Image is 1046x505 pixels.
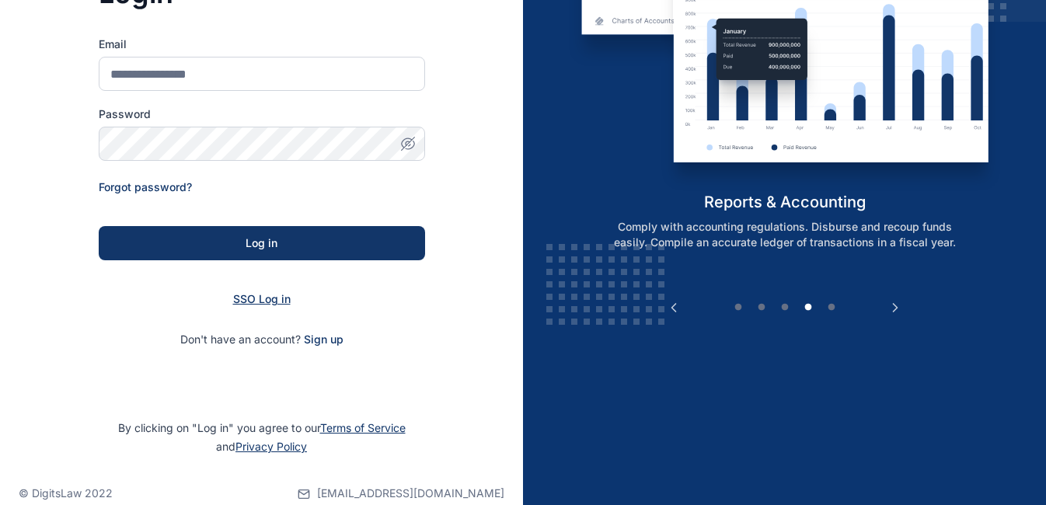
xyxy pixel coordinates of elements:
a: Forgot password? [99,180,192,193]
button: 3 [777,300,793,315]
button: Next [887,300,903,315]
a: Privacy Policy [235,440,307,453]
a: SSO Log in [233,292,291,305]
button: 2 [754,300,769,315]
label: Email [99,37,425,52]
label: Password [99,106,425,122]
div: Log in [124,235,400,251]
h5: reports & accounting [569,191,1000,213]
span: [EMAIL_ADDRESS][DOMAIN_NAME] [317,486,504,501]
button: Log in [99,226,425,260]
a: Sign up [304,333,343,346]
button: Previous [666,300,682,315]
span: and [216,440,307,453]
span: Sign up [304,332,343,347]
p: © DigitsLaw 2022 [19,486,113,501]
p: By clicking on "Log in" you agree to our [19,419,504,456]
a: Terms of Service [320,421,406,434]
button: 1 [730,300,746,315]
button: 4 [800,300,816,315]
p: Comply with accounting regulations. Disburse and recoup funds easily. Compile an accurate ledger ... [586,219,984,250]
button: 5 [824,300,839,315]
p: Don't have an account? [99,332,425,347]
